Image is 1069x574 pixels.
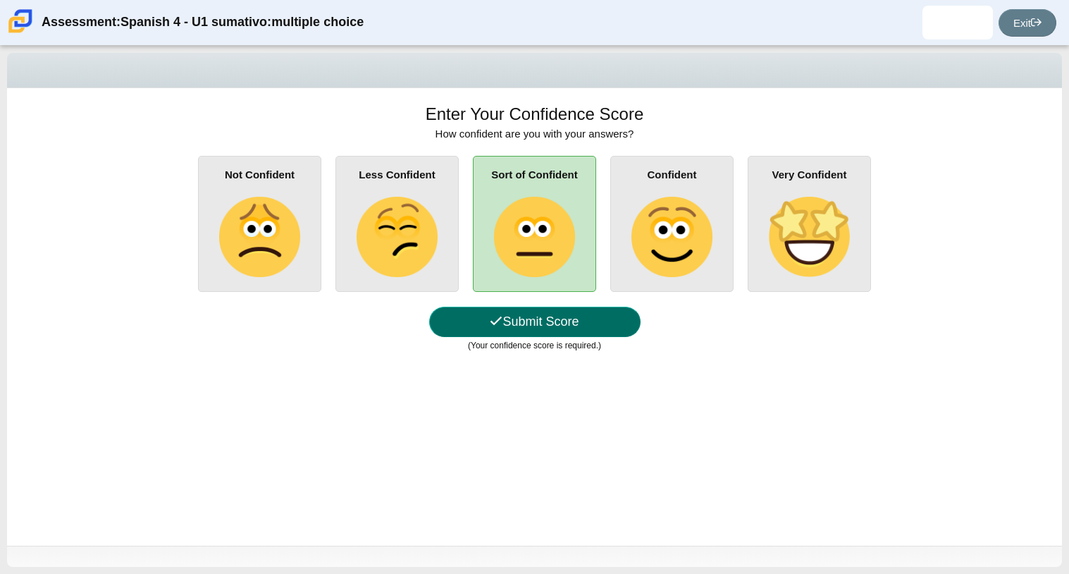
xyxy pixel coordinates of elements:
[631,197,712,277] img: slightly-smiling-face.png
[946,11,969,34] img: osmar.romeronavarr.S9KShT
[491,169,577,181] b: Sort of Confident
[769,197,849,277] img: star-struck-face.png
[1013,17,1031,29] thspan: Exit
[271,13,364,31] thspan: multiple choice
[121,13,271,31] thspan: Spanish 4 - U1 sumativo:
[6,26,35,38] a: Carmen School of Science & Technology
[219,197,299,277] img: slightly-frowning-face.png
[772,169,847,181] b: Very Confident
[429,307,641,337] button: Submit Score
[225,169,295,181] b: Not Confident
[648,169,697,181] b: Confident
[999,9,1056,37] a: Exit
[359,169,435,181] b: Less Confident
[494,197,574,277] img: neutral-face.png
[598,341,601,350] thspan: )
[42,13,121,31] thspan: Assessment:
[435,128,634,140] span: How confident are you with your answers?
[357,197,437,277] img: confused-face.png
[426,102,644,126] h1: Enter Your Confidence Score
[468,341,598,350] thspan: (Your confidence score is required.
[6,6,35,36] img: Carmen School of Science & Technology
